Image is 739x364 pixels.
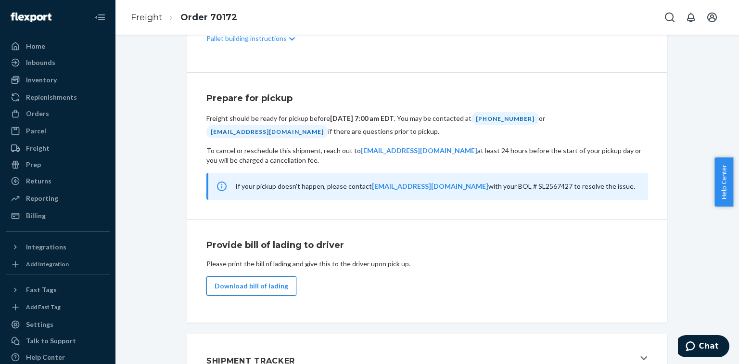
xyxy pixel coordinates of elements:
[330,114,394,122] strong: [DATE] 7:00 am EDT
[180,12,237,23] a: Order 70172
[6,259,110,270] a: Add Integration
[26,303,61,311] div: Add Fast Tag
[6,317,110,332] a: Settings
[206,125,328,138] div: [EMAIL_ADDRESS][DOMAIN_NAME]
[26,92,77,102] div: Replenishments
[26,109,49,118] div: Orders
[6,39,110,54] a: Home
[26,126,46,136] div: Parcel
[6,106,110,121] a: Orders
[26,176,51,186] div: Returns
[660,8,679,27] button: Open Search Box
[6,141,110,156] a: Freight
[372,182,488,190] a: [EMAIL_ADDRESS][DOMAIN_NAME]
[90,8,110,27] button: Close Navigation
[206,146,648,165] div: To cancel or reschedule this shipment, reach out to at least 24 hours before the start of your pi...
[131,12,162,23] a: Freight
[206,112,648,138] div: Freight should be ready for pickup before . You may be contacted at or if there are questions pri...
[6,123,110,139] a: Parcel
[6,72,110,88] a: Inventory
[681,8,701,27] button: Open notifications
[235,182,635,190] span: If your pickup doesn't happen, please contact with your BOL # SL2567427 to resolve the issue.
[26,260,69,268] div: Add Integration
[6,333,110,349] button: Talk to Support
[26,320,53,329] div: Settings
[26,58,55,67] div: Inbounds
[6,55,110,70] a: Inbounds
[26,352,65,362] div: Help Center
[6,191,110,206] a: Reporting
[11,13,51,22] img: Flexport logo
[26,336,76,346] div: Talk to Support
[26,75,57,85] div: Inventory
[678,335,729,359] iframe: Opens a widget where you can chat to one of our agents
[26,194,58,203] div: Reporting
[6,173,110,189] a: Returns
[26,160,41,169] div: Prep
[123,3,245,32] ol: breadcrumbs
[206,276,296,296] button: Download bill of lading
[702,8,722,27] button: Open account menu
[206,92,648,104] h1: Prepare for pickup
[6,157,110,172] a: Prep
[206,259,648,269] div: Please print the bill of lading and give this to the driver upon pick up.
[6,239,110,255] button: Integrations
[206,24,648,53] div: Pallet building instructions
[361,146,477,155] a: [EMAIL_ADDRESS][DOMAIN_NAME]
[6,90,110,105] a: Replenishments
[6,208,110,223] a: Billing
[26,242,66,252] div: Integrations
[6,282,110,298] button: Fast Tags
[6,301,110,313] a: Add Fast Tag
[26,285,57,295] div: Fast Tags
[714,157,733,207] button: Help Center
[26,41,45,51] div: Home
[26,211,46,221] div: Billing
[26,143,50,153] div: Freight
[206,239,648,251] h1: Provide bill of lading to driver
[471,112,539,125] div: [PHONE_NUMBER]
